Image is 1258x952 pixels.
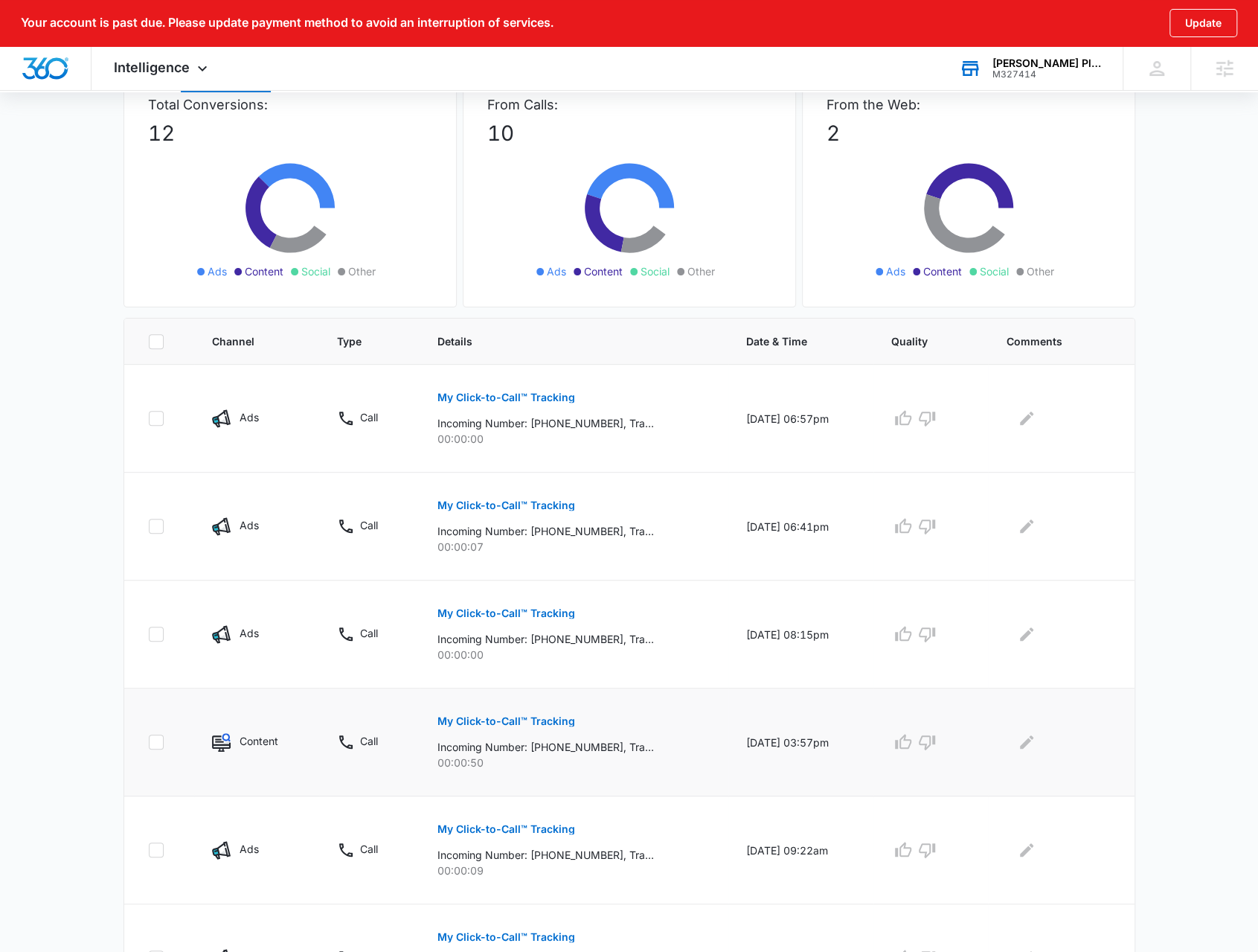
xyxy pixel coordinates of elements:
span: Ads [547,263,566,279]
p: My Click-to-Call™ Tracking [437,716,575,726]
td: [DATE] 09:22am [728,796,873,904]
p: 2 [827,118,1111,149]
span: Date & Time [746,333,834,349]
p: Ads [240,409,259,425]
p: Total Conversions: [148,95,432,115]
p: Incoming Number: [PHONE_NUMBER], Tracking Number: [PHONE_NUMBER], Ring To: [PHONE_NUMBER], Caller... [437,415,654,431]
button: My Click-to-Call™ Tracking [437,380,575,415]
span: Quality [891,333,949,349]
p: Call [360,733,378,749]
span: Details [437,333,689,349]
button: My Click-to-Call™ Tracking [437,811,575,847]
p: Call [360,517,378,533]
p: My Click-to-Call™ Tracking [437,608,575,619]
div: Intelligence [92,46,234,90]
span: Content [584,263,623,279]
span: Other [348,263,376,279]
span: Ads [886,263,905,279]
p: Content [240,733,278,749]
p: Ads [240,517,259,533]
p: Ads [240,625,259,641]
button: My Click-to-Call™ Tracking [437,595,575,631]
p: 12 [148,118,432,149]
p: My Click-to-Call™ Tracking [437,392,575,403]
p: 00:00:50 [437,755,710,770]
p: My Click-to-Call™ Tracking [437,824,575,834]
td: [DATE] 06:41pm [728,473,873,581]
p: From Calls: [487,95,771,115]
p: Call [360,409,378,425]
span: Social [641,263,670,279]
span: Content [245,263,283,279]
p: 00:00:07 [437,539,710,555]
p: Call [360,625,378,641]
p: Your account is past due. Please update payment method to avoid an interruption of services. [21,16,553,30]
p: 00:00:00 [437,647,710,662]
button: Edit Comments [1015,514,1039,538]
button: My Click-to-Call™ Tracking [437,703,575,739]
button: Update [1169,9,1237,37]
span: Social [301,263,330,279]
p: Incoming Number: [PHONE_NUMBER], Tracking Number: [PHONE_NUMBER], Ring To: [PHONE_NUMBER], Caller... [437,739,654,755]
span: Content [923,263,962,279]
button: My Click-to-Call™ Tracking [437,488,575,523]
p: Incoming Number: [PHONE_NUMBER], Tracking Number: [PHONE_NUMBER], Ring To: [PHONE_NUMBER], Caller... [437,523,654,539]
span: Ads [208,263,227,279]
p: Incoming Number: [PHONE_NUMBER], Tracking Number: [PHONE_NUMBER], Ring To: [PHONE_NUMBER], Caller... [437,847,654,863]
td: [DATE] 08:15pm [728,581,873,689]
p: From the Web: [827,95,1111,115]
button: Edit Comments [1015,622,1039,646]
button: Edit Comments [1015,838,1039,862]
p: Ads [240,841,259,857]
p: Call [360,841,378,857]
span: Channel [212,333,280,349]
span: Type [337,333,380,349]
span: Comments [1006,333,1088,349]
button: Edit Comments [1015,406,1039,430]
p: Incoming Number: [PHONE_NUMBER], Tracking Number: [PHONE_NUMBER], Ring To: [PHONE_NUMBER], Caller... [437,631,654,647]
div: account id [992,69,1101,80]
p: My Click-to-Call™ Tracking [437,932,575,942]
td: [DATE] 03:57pm [728,689,873,796]
p: 00:00:00 [437,431,710,447]
p: My Click-to-Call™ Tracking [437,500,575,511]
span: Social [980,263,1009,279]
span: Other [1027,263,1054,279]
td: [DATE] 06:57pm [728,365,873,473]
p: 00:00:09 [437,863,710,878]
span: Intelligence [114,60,190,75]
button: Edit Comments [1015,730,1039,754]
div: account name [992,57,1101,69]
p: 10 [487,118,771,149]
span: Other [687,263,715,279]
